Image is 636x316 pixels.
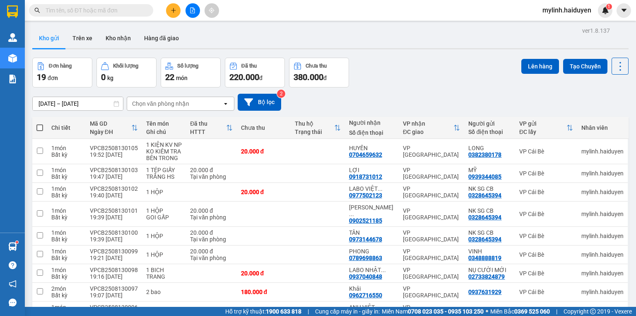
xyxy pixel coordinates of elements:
div: mylinh.haiduyen [581,233,624,239]
div: Tại văn phòng [190,173,232,180]
button: aim [205,3,219,18]
button: Lên hàng [521,59,559,74]
span: 1 [607,4,610,10]
div: 1 món [51,229,82,236]
div: Bất kỳ [51,292,82,299]
strong: 1900 633 818 [266,308,301,315]
div: GOI GẤP [146,214,182,221]
div: Bất kỳ [51,273,82,280]
div: Chưa thu [241,124,287,131]
div: VPCB2508130100 [90,229,138,236]
button: file-add [185,3,200,18]
div: Số điện thoại [349,129,395,136]
div: 0789698863 [349,255,382,261]
div: 0918731012 [349,173,382,180]
div: Thu hộ [295,120,334,127]
div: 20.000 đ [190,207,232,214]
div: 20.000 đ [190,229,232,236]
div: 19:40 [DATE] [90,192,138,199]
div: LỢI [349,167,395,173]
span: Cung cấp máy in - giấy in: [315,307,380,316]
div: Mã GD [90,120,131,127]
div: VP [GEOGRAPHIC_DATA] [403,285,460,299]
span: plus [171,7,176,13]
button: caret-down [617,3,631,18]
div: VP nhận [403,120,454,127]
div: mylinh.haiduyen [581,270,624,277]
div: 20.000 đ [190,248,232,255]
div: NK SG CB [468,229,511,236]
svg: open [222,100,229,107]
div: 1 HỘP [146,207,182,214]
div: VPCB2508130102 [90,185,138,192]
div: 0704659632 [349,151,382,158]
span: 19 [37,72,46,82]
div: 0937631929 [468,289,501,295]
span: caret-down [620,7,628,14]
div: Chọn văn phòng nhận [132,100,189,108]
div: 1 TÉP GIẤY TRẮNG HS [146,167,182,180]
span: 22 [165,72,174,82]
div: VPCB2508130105 [90,145,138,151]
div: 0382380178 [468,151,501,158]
th: Toggle SortBy [291,117,344,139]
div: 1 KIỆN KV NP [146,141,182,148]
div: 0328645394 [468,236,501,243]
div: VINH [468,248,511,255]
span: | [556,307,557,316]
div: VP Cái Bè [519,189,573,195]
span: 380.000 [294,72,323,82]
div: 0902521185 [349,217,382,224]
button: Khối lượng0kg [96,58,157,88]
span: ⚪️ [486,310,488,313]
button: Kho nhận [99,28,137,48]
div: 180.000 đ [241,289,287,295]
div: 19:16 [DATE] [90,273,138,280]
div: Chưa thu [306,63,327,69]
th: Toggle SortBy [515,117,577,139]
div: VPCB2508130099 [90,248,138,255]
div: 19:52 [DATE] [90,151,138,158]
div: Ngày ĐH [90,129,131,135]
div: VP Cái Bè [519,170,573,177]
div: 2 món [51,285,82,292]
div: Tại văn phòng [190,214,232,221]
div: mylinh.haiduyen [581,189,624,195]
div: KO KIÊM TRA BÊN TRONG [146,148,182,161]
button: Số lượng22món [161,58,221,88]
div: VP [GEOGRAPHIC_DATA] [403,207,460,221]
div: VP Cái Bè [519,251,573,258]
img: warehouse-icon [8,242,17,251]
div: VPCB2508130103 [90,167,138,173]
img: icon-new-feature [602,7,609,14]
div: 0977502123 [349,192,382,199]
sup: 1 [606,4,612,10]
div: 1 BICH TRANG [146,267,182,280]
span: Miền Bắc [490,307,550,316]
div: ĐC giao [403,129,454,135]
div: Chi tiết [51,124,82,131]
div: VP Cái Bè [519,270,573,277]
div: 0973144678 [349,236,382,243]
sup: 2 [277,90,285,98]
div: 1 HỘP [146,233,182,239]
div: 0939344085 [468,173,501,180]
div: 19:39 [DATE] [90,214,138,221]
button: Kho gửi [32,28,66,48]
div: 1 món [51,248,82,255]
div: Số lượng [177,63,198,69]
button: Chưa thu380.000đ [289,58,349,88]
div: Tại văn phòng [190,236,232,243]
div: 1 món [51,185,82,192]
div: 2 bao [146,289,182,295]
div: 20.000 đ [241,270,287,277]
div: Bất kỳ [51,192,82,199]
div: LABO NHẬT MỸ [349,267,395,273]
div: VP Cái Bè [519,211,573,217]
div: VP [GEOGRAPHIC_DATA] [403,248,460,261]
div: 0328645394 [468,214,501,221]
span: aim [209,7,214,13]
div: Đơn hàng [49,63,72,69]
span: ... [349,211,354,217]
div: 1 HỘP [146,251,182,258]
